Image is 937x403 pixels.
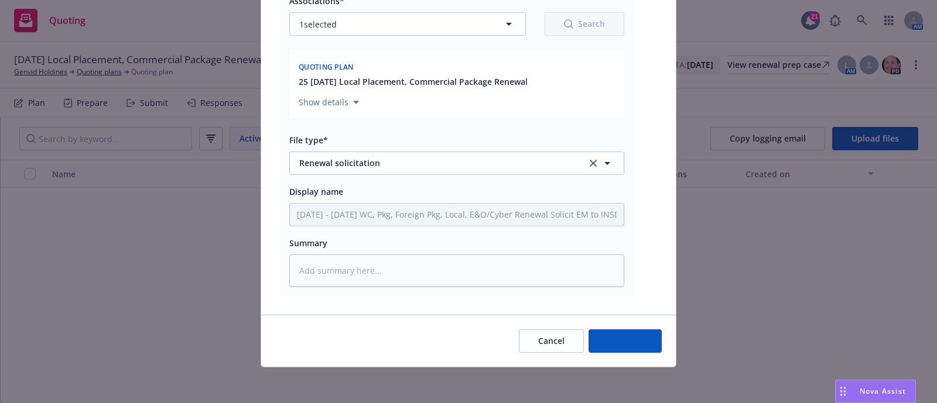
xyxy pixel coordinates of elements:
button: Cancel [519,329,584,353]
span: Add files [608,335,642,346]
span: Cancel [538,335,565,346]
span: File type* [289,135,328,146]
button: 1selected [289,12,526,36]
span: Quoting plan [299,62,354,72]
div: Drag to move [836,380,850,402]
button: 25 [DATE] Local Placement, Commercial Package Renewal [299,75,528,88]
span: Display name [289,186,343,197]
span: 1 selected [299,18,337,30]
span: Summary [289,237,327,249]
span: Nova Assist [860,386,906,396]
button: Show details [294,95,364,109]
button: Add files [589,329,662,353]
button: Renewal solicitationclear selection [289,151,624,175]
span: Renewal solicitation [299,157,570,169]
button: Nova Assist [835,380,916,403]
input: Add display name here... [290,204,624,226]
a: clear selection [586,156,600,170]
